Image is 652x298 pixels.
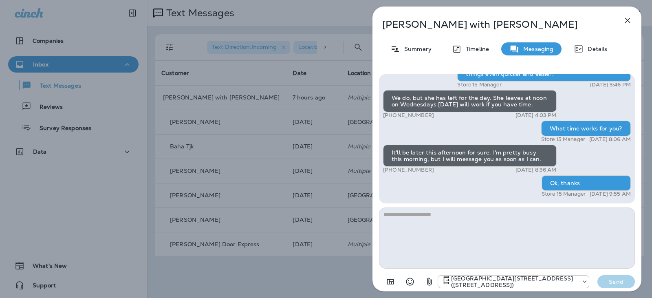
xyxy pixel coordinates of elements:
p: [PHONE_NUMBER] [383,167,434,173]
p: [PERSON_NAME] with [PERSON_NAME] [382,19,605,30]
div: +1 (402) 891-8464 [438,275,589,288]
p: Summary [400,46,432,52]
div: Ok, thanks [542,175,631,191]
p: Store 15 Manager [541,136,585,143]
button: Add in a premade template [382,274,399,290]
p: [DATE] 9:55 AM [590,191,631,197]
p: [DATE] 8:06 AM [589,136,631,143]
p: Store 15 Manager [542,191,586,197]
div: We do, but she has left for the day. She leaves at noon on Wednesdays [DATE] will work if you hav... [383,90,557,112]
p: [DATE] 3:46 PM [590,82,631,88]
p: Timeline [462,46,489,52]
p: Messaging [519,46,553,52]
p: [GEOGRAPHIC_DATA][STREET_ADDRESS] ([STREET_ADDRESS]) [451,275,577,288]
button: Select an emoji [402,274,418,290]
p: [PHONE_NUMBER] [383,112,434,119]
p: [DATE] 8:36 AM [515,167,557,173]
p: Details [584,46,607,52]
p: Store 15 Manager [457,82,501,88]
p: [DATE] 4:03 PM [515,112,557,119]
div: What time works for you? [541,121,631,136]
div: It'll be later this afternoon for sure. I'm pretty busy this morning, but I will message you as s... [383,145,557,167]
